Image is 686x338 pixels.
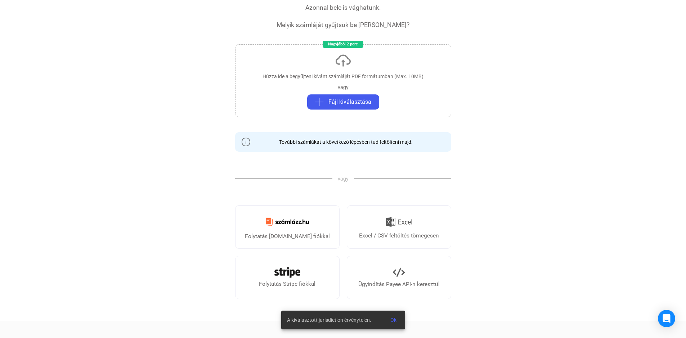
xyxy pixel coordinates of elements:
[390,317,396,323] span: Ok
[328,98,371,106] span: Fájl kiválasztása
[305,3,381,12] div: Azonnal bele is vághatunk.
[338,84,349,91] div: vagy
[359,231,439,240] div: Excel / CSV feltöltés tömegesen
[245,232,330,241] div: Folytatás [DOMAIN_NAME] fiókkal
[323,41,363,48] div: Nagyjából 2 perc
[315,98,324,106] img: plus-grey
[235,205,340,249] a: Folytatás [DOMAIN_NAME] fiókkal
[274,267,300,278] img: Stripe
[335,52,352,69] img: upload-cloud
[358,280,440,289] div: Ügyindítás Payee API-n keresztül
[261,213,313,230] img: Számlázz.hu
[386,214,412,230] img: Excel
[274,138,413,146] div: További számlákat a következő lépésben tud feltölteni majd.
[287,316,371,324] span: A kiválasztott jurisdiction érvénytelen.
[307,94,379,110] button: plus-greyFájl kiválasztása
[242,138,250,146] img: info-grey-outline
[347,256,451,299] a: Ügyindítás Payee API-n keresztül
[263,73,423,80] div: Húzza ide a begyűjteni kívánt számláját PDF formátumban (Max. 10MB)
[332,175,354,182] span: vagy
[235,256,340,299] a: Folytatás Stripe fiókkal
[658,310,675,327] div: Open Intercom Messenger
[347,205,451,249] a: Excel / CSV feltöltés tömegesen
[385,313,402,326] button: Ok
[277,21,409,29] div: Melyik számláját gyűjtsük be [PERSON_NAME]?
[393,266,405,278] img: API
[259,280,315,288] div: Folytatás Stripe fiókkal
